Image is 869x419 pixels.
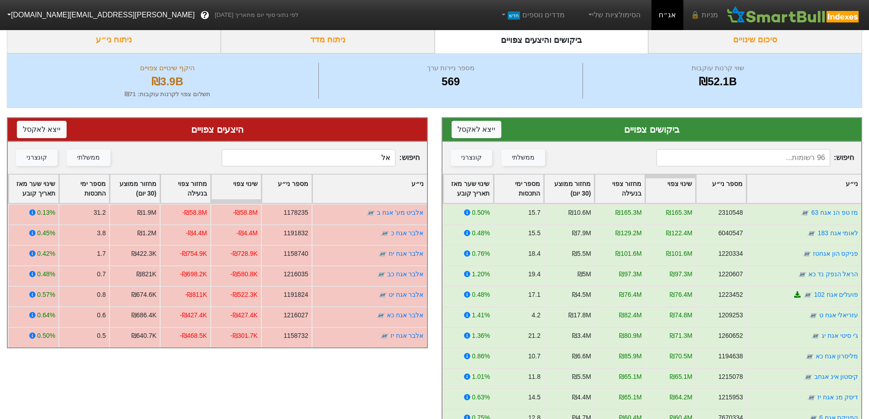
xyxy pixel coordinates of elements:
[391,229,424,237] a: אלבר אגח כ
[656,149,830,166] input: 96 רשומות...
[377,209,423,216] a: אלביט מע' אגח ב
[37,208,55,217] div: 0.13%
[528,331,540,341] div: 21.2
[17,123,418,136] div: היצעים צפויים
[814,373,858,380] a: קיסטון אינ אגחב
[512,153,535,163] div: ממשלתי
[26,153,47,163] div: קונצרני
[97,249,106,259] div: 1.7
[718,331,743,341] div: 1260652
[161,175,210,203] div: Toggle SortBy
[180,310,207,320] div: -₪427.4K
[718,249,743,259] div: 1220334
[577,269,591,279] div: ₪5M
[572,249,591,259] div: ₪5.5M
[718,310,743,320] div: 1209253
[378,290,387,300] img: tase link
[94,208,106,217] div: 31.2
[222,149,395,166] input: 473 רשומות...
[808,311,817,320] img: tase link
[9,175,58,203] div: Toggle SortBy
[528,393,540,402] div: 14.5
[544,175,594,203] div: Toggle SortBy
[236,228,258,238] div: -₪4.4M
[376,311,385,320] img: tase link
[572,228,591,238] div: ₪7.9M
[19,73,316,90] div: ₪3.9B
[496,6,568,24] a: מדדים נוספיםחדש
[387,270,424,278] a: אלבר אגח כב
[472,290,489,300] div: 0.48%
[619,290,642,300] div: ₪76.4M
[568,208,591,217] div: ₪10.6M
[230,249,258,259] div: -₪728.9K
[817,229,858,237] a: לאומי אגח 183
[747,175,861,203] div: Toggle SortBy
[718,269,743,279] div: 1220607
[472,331,489,341] div: 1.36%
[451,150,492,166] button: קונצרני
[377,270,386,279] img: tase link
[508,11,520,20] span: חדש
[37,331,55,341] div: 0.50%
[284,331,308,341] div: 1158732
[230,310,258,320] div: -₪427.4K
[572,290,591,300] div: ₪4.5M
[221,26,435,53] div: ניתוח מדד
[494,175,544,203] div: Toggle SortBy
[222,149,419,166] span: חיפוש :
[619,393,642,402] div: ₪65.1M
[811,331,820,341] img: tase link
[718,208,743,217] div: 2310548
[472,393,489,402] div: 0.63%
[284,208,308,217] div: 1178235
[528,269,540,279] div: 19.4
[822,332,858,339] a: ג'י סיטי אגח יג
[670,352,692,361] div: ₪70.5M
[670,331,692,341] div: ₪71.3M
[202,9,207,21] span: ?
[670,372,692,382] div: ₪65.1M
[670,269,692,279] div: ₪97.3M
[366,208,375,217] img: tase link
[472,310,489,320] div: 1.41%
[435,26,649,53] div: ביקושים והיצעים צפויים
[817,393,858,401] a: דיסק מנ אגח יז
[97,228,106,238] div: 3.8
[67,150,110,166] button: ממשלתי
[472,352,489,361] div: 0.86%
[670,393,692,402] div: ₪64.2M
[718,290,743,300] div: 1223452
[472,372,489,382] div: 1.01%
[131,331,156,341] div: ₪640.7K
[180,269,207,279] div: -₪698.2K
[812,250,858,257] a: פניקס הון אגחטז
[97,269,106,279] div: 0.7
[619,352,642,361] div: ₪85.9M
[230,331,258,341] div: -₪301.7K
[619,310,642,320] div: ₪82.4M
[131,290,156,300] div: ₪674.6K
[666,208,692,217] div: ₪165.3M
[572,331,591,341] div: ₪3.4M
[585,63,850,73] div: שווי קרנות עוקבות
[801,208,810,217] img: tase link
[619,372,642,382] div: ₪65.1M
[37,228,55,238] div: 0.45%
[725,6,862,24] img: SmartBull
[648,26,862,53] div: סיכום שינויים
[77,153,100,163] div: ממשלתי
[528,352,540,361] div: 10.7
[807,393,816,402] img: tase link
[501,150,545,166] button: ממשלתי
[97,290,106,300] div: 0.8
[37,249,55,259] div: 0.42%
[233,208,258,217] div: -₪58.8M
[472,208,489,217] div: 0.50%
[230,290,258,300] div: -₪522.3K
[284,290,308,300] div: 1191824
[230,269,258,279] div: -₪580.8K
[19,90,316,99] div: תשלום צפוי לקרנות עוקבות : ₪71
[452,123,853,136] div: ביקושים צפויים
[97,310,106,320] div: 0.6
